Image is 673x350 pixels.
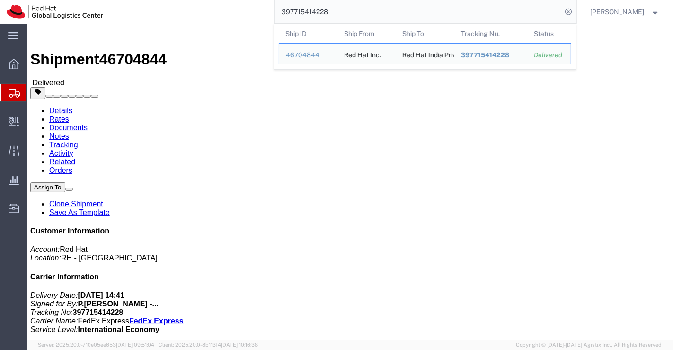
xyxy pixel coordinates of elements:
span: 397715414228 [460,51,509,59]
span: Copyright © [DATE]-[DATE] Agistix Inc., All Rights Reserved [516,341,662,349]
span: Sumitra Hansdah [591,7,645,17]
span: Server: 2025.20.0-710e05ee653 [38,342,154,348]
span: [DATE] 09:51:04 [116,342,154,348]
div: 46704844 [286,50,331,60]
th: Tracking Nu. [454,24,527,43]
th: Ship To [396,24,454,43]
div: 397715414228 [460,50,521,60]
iframe: FS Legacy Container [27,24,673,340]
input: Search for shipment number, reference number [275,0,562,23]
th: Ship From [337,24,396,43]
img: logo [7,5,103,19]
div: Red Hat India Private Limited [402,44,448,64]
th: Ship ID [279,24,337,43]
button: [PERSON_NAME] [590,6,660,18]
th: Status [527,24,571,43]
table: Search Results [279,24,576,69]
div: Red Hat Inc. [344,44,381,64]
div: Delivered [534,50,564,60]
span: [DATE] 10:16:38 [221,342,258,348]
span: Client: 2025.20.0-8b113f4 [159,342,258,348]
